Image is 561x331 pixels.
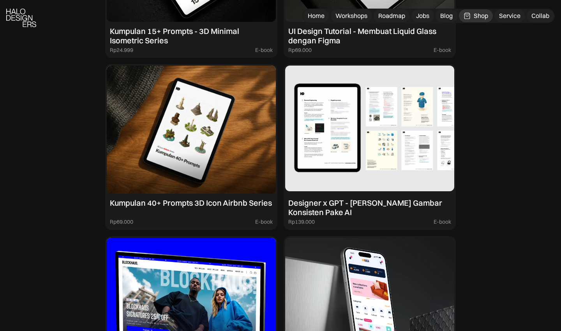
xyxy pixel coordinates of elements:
a: Service [494,9,525,22]
div: Collab [531,12,549,20]
a: Workshops [331,9,372,22]
div: Home [308,12,325,20]
div: UI Design Tutorial - Membuat Liquid Glass dengan Figma [288,27,451,45]
div: Kumpulan 15+ Prompts - 3D Minimal Isometric Series [110,27,273,45]
a: Designer x GPT - [PERSON_NAME] Gambar Konsisten Pake AIRp139.000E-book [284,64,456,230]
div: E-book [434,47,451,53]
div: E-book [255,219,273,225]
div: Roadmap [378,12,405,20]
a: Shop [459,9,493,22]
a: Collab [527,9,554,22]
div: Shop [474,12,488,20]
div: Rp69.000 [288,47,312,53]
div: Service [499,12,520,20]
div: Rp139.000 [288,219,315,225]
div: Rp24.999 [110,47,133,53]
div: E-book [255,47,273,53]
div: Blog [440,12,453,20]
div: Kumpulan 40+ Prompts 3D Icon Airbnb Series [110,198,272,208]
a: Roadmap [374,9,410,22]
div: Designer x GPT - [PERSON_NAME] Gambar Konsisten Pake AI [288,198,451,217]
a: Home [303,9,329,22]
div: Workshops [335,12,367,20]
a: Jobs [411,9,434,22]
div: E-book [434,219,451,225]
a: Kumpulan 40+ Prompts 3D Icon Airbnb SeriesRp69.000E-book [105,64,277,230]
div: Rp69.000 [110,219,133,225]
div: Jobs [416,12,429,20]
a: Blog [436,9,457,22]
